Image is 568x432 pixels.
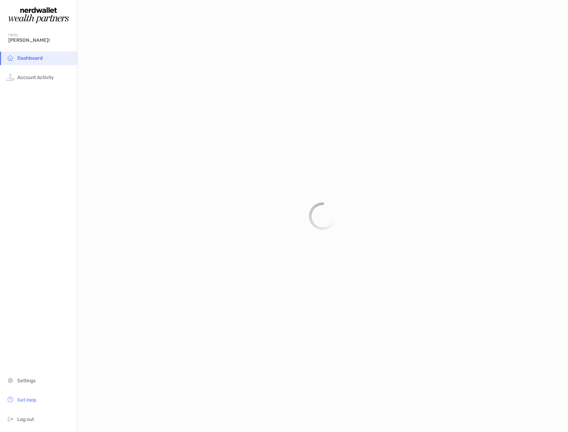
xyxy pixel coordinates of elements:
[6,376,15,384] img: settings icon
[17,75,54,80] span: Account Activity
[17,55,43,61] span: Dashboard
[8,3,69,28] img: Zoe Logo
[17,397,36,403] span: Get Help
[6,395,15,404] img: get-help icon
[8,37,73,43] span: [PERSON_NAME]!
[17,416,34,422] span: Log out
[17,378,36,384] span: Settings
[6,415,15,423] img: logout icon
[6,54,15,62] img: household icon
[6,73,15,81] img: activity icon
